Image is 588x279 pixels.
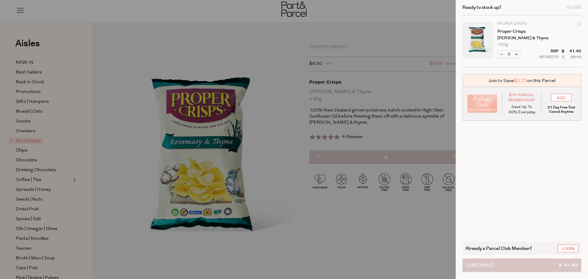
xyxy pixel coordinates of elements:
span: Already a Parcel Club Member? [466,245,532,252]
div: Join to Save on this Parcel [462,74,581,87]
p: 21 Day Free Trial Cancel Anytime [546,105,576,114]
div: Remove Proper Crisps [577,21,581,29]
p: [PERSON_NAME] & Thyme [497,36,545,40]
span: $49 Annual Membership [507,92,537,103]
a: Login [558,245,578,252]
span: Checkout [466,259,494,272]
div: Close [567,6,581,9]
button: Checkout$ 41.40 [462,258,581,272]
span: $ 41.40 [559,259,577,272]
span: 150g [497,43,508,47]
p: Save Up To 30% Everyday [507,104,537,115]
a: Proper Crisps [497,29,545,34]
h2: Ready to stock up? [462,5,501,10]
span: $2.70 [514,77,527,84]
input: QTY Proper Crisps [505,51,513,58]
input: ADD [551,94,571,101]
p: Proper Crisps [497,22,545,26]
